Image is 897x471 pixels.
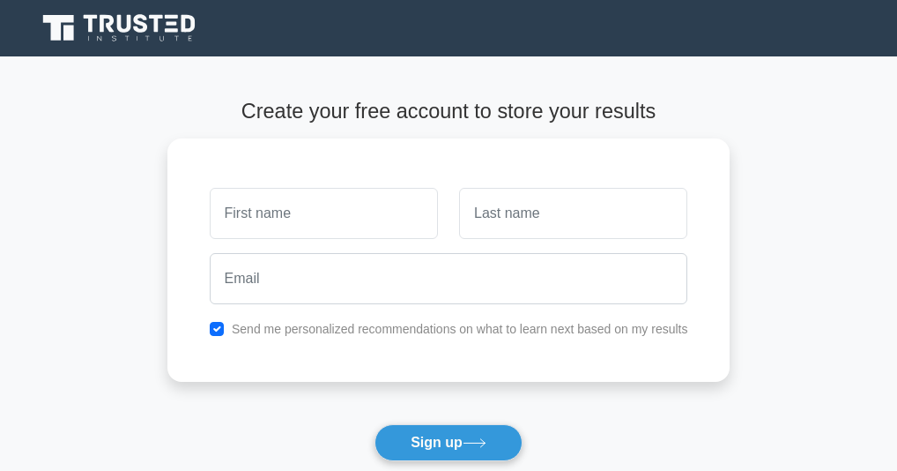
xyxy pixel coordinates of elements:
input: Email [210,253,688,304]
input: Last name [459,188,687,239]
input: First name [210,188,438,239]
button: Sign up [374,424,523,461]
h4: Create your free account to store your results [167,99,730,123]
label: Send me personalized recommendations on what to learn next based on my results [232,322,688,336]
